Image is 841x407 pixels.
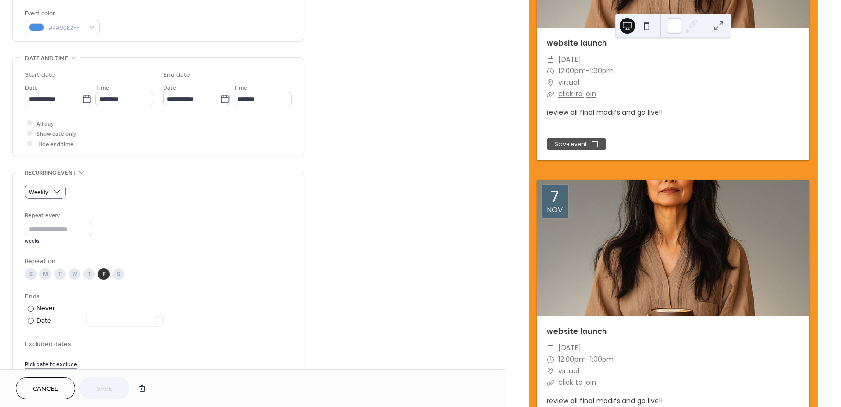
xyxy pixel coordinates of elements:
div: ​ [547,377,554,388]
span: 1:00pm [590,65,614,77]
div: W [69,268,80,280]
span: Pick date to exclude [25,359,77,370]
span: 12:00pm [558,354,586,366]
div: weeks [25,238,92,245]
div: Date [37,315,164,327]
span: 12:00pm [558,65,586,77]
span: Hide end time [37,139,73,149]
span: 1:00pm [590,354,614,366]
div: S [112,268,124,280]
span: Excluded dates [25,339,292,350]
div: S [25,268,37,280]
span: virtual [558,366,579,377]
a: click to join [558,377,596,387]
span: Date [25,83,38,93]
span: Cancel [33,384,58,394]
div: 7 [551,189,559,204]
div: ​ [547,89,554,100]
div: End date [163,70,190,80]
div: ​ [547,342,554,354]
div: ​ [547,65,554,77]
a: website launch [547,326,607,337]
span: Show date only [37,129,76,139]
div: Never [37,303,55,314]
div: Ends [25,292,290,302]
a: click to join [558,89,596,99]
div: T [83,268,95,280]
div: review all final modifs and go live!! [537,396,809,406]
span: virtual [558,77,579,89]
span: [DATE] [558,54,581,66]
span: Time [234,83,247,93]
div: ​ [547,54,554,66]
a: website launch [547,37,607,49]
div: Repeat every [25,210,91,221]
div: ​ [547,366,554,377]
span: #4A90E2FF [48,23,84,33]
div: M [39,268,51,280]
span: All day [37,119,54,129]
span: Recurring event [25,168,76,178]
div: Start date [25,70,55,80]
div: ​ [547,77,554,89]
button: Cancel [16,377,75,399]
div: F [98,268,110,280]
span: Date [163,83,176,93]
div: ​ [547,354,554,366]
div: Nov [547,206,563,213]
span: Weekly [29,187,48,198]
div: Repeat on [25,257,290,267]
span: - [586,65,590,77]
span: Date and time [25,54,68,64]
span: [DATE] [558,342,581,354]
div: review all final modifs and go live!! [537,108,809,118]
button: Save event [547,138,606,150]
span: - [586,354,590,366]
div: Event color [25,8,98,18]
div: T [54,268,66,280]
span: Time [95,83,109,93]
